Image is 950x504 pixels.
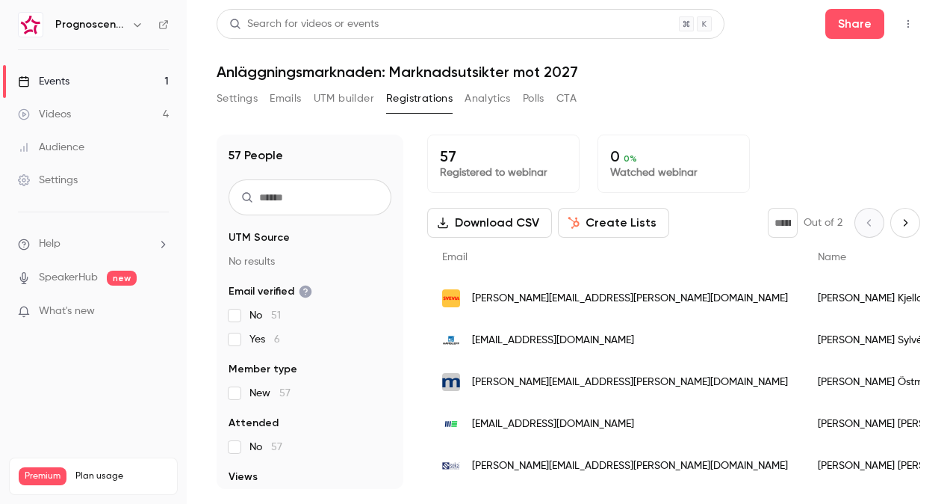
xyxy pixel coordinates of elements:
[39,236,60,252] span: Help
[386,87,453,111] button: Registrations
[217,87,258,111] button: Settings
[442,252,468,262] span: Email
[229,416,279,431] span: Attended
[249,386,291,401] span: New
[229,230,290,245] span: UTM Source
[39,270,98,286] a: SpeakerHub
[472,333,634,348] span: [EMAIL_ADDRESS][DOMAIN_NAME]
[249,440,282,455] span: No
[229,16,379,32] div: Search for videos or events
[472,291,788,307] span: [PERSON_NAME][EMAIL_ADDRESS][PERSON_NAME][DOMAIN_NAME]
[271,310,281,321] span: 51
[610,147,737,165] p: 0
[890,208,920,238] button: Next page
[442,415,460,433] img: me.se
[18,107,71,122] div: Videos
[18,140,84,155] div: Audience
[217,63,920,81] h1: Anläggningsmarknaden: Marknadsutsikter mot 2027
[151,305,169,319] iframe: Noticeable Trigger
[624,153,637,164] span: 0 %
[75,470,168,482] span: Plan usage
[610,165,737,180] p: Watched webinar
[472,417,634,432] span: [EMAIL_ADDRESS][DOMAIN_NAME]
[229,147,283,165] h1: 57 People
[314,87,374,111] button: UTM builder
[18,236,169,252] li: help-dropdown-opener
[442,373,460,391] img: maskinmekano.se
[18,74,69,89] div: Events
[18,173,78,188] div: Settings
[440,165,567,180] p: Registered to webinar
[55,17,125,32] h6: Prognoscentret | Powered by Hubexo
[249,308,281,323] span: No
[523,87,544,111] button: Polls
[229,470,258,485] span: Views
[818,252,846,262] span: Name
[229,362,297,377] span: Member type
[472,375,788,390] span: [PERSON_NAME][EMAIL_ADDRESS][PERSON_NAME][DOMAIN_NAME]
[427,208,552,238] button: Download CSV
[279,388,291,399] span: 57
[825,9,884,39] button: Share
[39,304,95,319] span: What's new
[274,334,280,345] span: 6
[229,254,391,269] p: No results
[249,332,280,347] span: Yes
[270,87,301,111] button: Emails
[558,208,669,238] button: Create Lists
[440,147,567,165] p: 57
[107,271,137,286] span: new
[804,215,842,230] p: Out of 2
[472,458,788,474] span: [PERSON_NAME][EMAIL_ADDRESS][PERSON_NAME][DOMAIN_NAME]
[465,87,511,111] button: Analytics
[229,284,312,299] span: Email verified
[271,442,282,452] span: 57
[442,457,460,475] img: sekamiljoteknik.se
[19,13,43,37] img: Prognoscentret | Powered by Hubexo
[442,289,460,307] img: svevia.se
[556,87,577,111] button: CTA
[442,331,460,349] img: aarsleff.com
[19,467,66,485] span: Premium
